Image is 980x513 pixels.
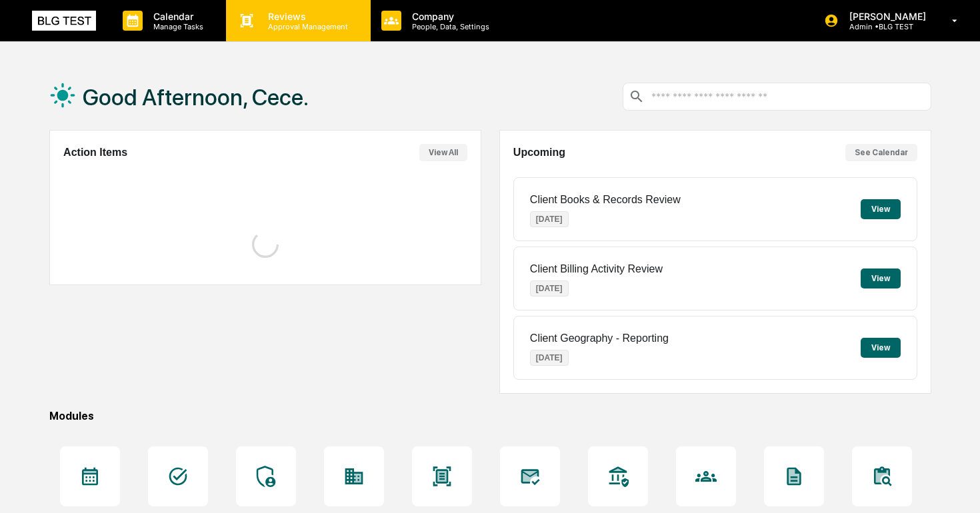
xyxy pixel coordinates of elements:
p: Calendar [143,11,210,22]
p: Manage Tasks [143,22,210,31]
h2: Action Items [63,147,127,159]
button: View [861,338,901,358]
p: Client Billing Activity Review [530,263,663,275]
p: Reviews [257,11,355,22]
button: View [861,268,901,288]
p: [DATE] [530,350,569,366]
p: Client Books & Records Review [530,194,681,206]
button: View All [419,144,467,161]
p: Admin • BLG TEST [839,22,933,31]
div: Modules [49,410,931,422]
h1: Good Afternoon, Cece. [83,84,309,111]
button: View [861,199,901,219]
p: [PERSON_NAME] [839,11,933,22]
img: logo [32,11,96,31]
p: Approval Management [257,22,355,31]
p: Client Geography - Reporting [530,332,669,344]
p: [DATE] [530,211,569,227]
p: Company [401,11,496,22]
p: People, Data, Settings [401,22,496,31]
h2: Upcoming [513,147,565,159]
p: [DATE] [530,280,569,296]
button: See Calendar [845,144,917,161]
